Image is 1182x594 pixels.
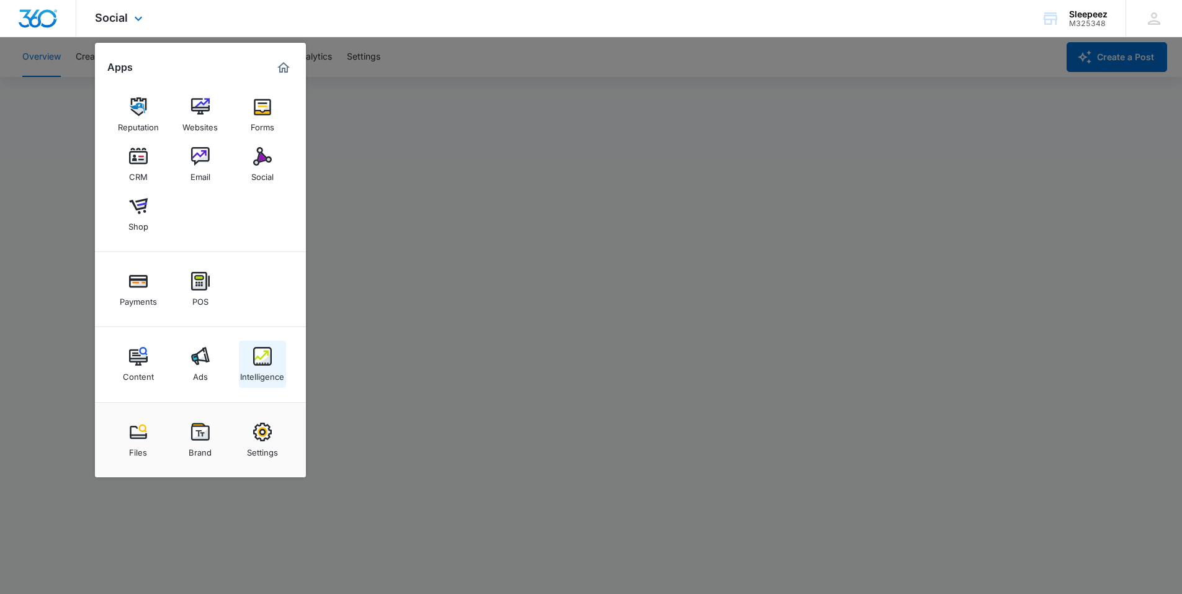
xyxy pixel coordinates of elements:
a: Shop [115,191,162,238]
h2: Apps [107,61,133,73]
a: Content [115,341,162,388]
div: POS [192,290,208,307]
div: Email [190,166,210,182]
a: Websites [177,91,224,138]
div: Content [123,366,154,382]
div: Brand [189,441,212,457]
div: Shop [128,215,148,232]
div: Websites [182,116,218,132]
div: Payments [120,290,157,307]
div: account id [1069,19,1108,28]
a: Payments [115,266,162,313]
a: Ads [177,341,224,388]
span: Social [95,11,128,24]
a: Settings [239,416,286,464]
div: Intelligence [240,366,284,382]
div: account name [1069,9,1108,19]
div: CRM [129,166,148,182]
div: Settings [247,441,278,457]
div: Social [251,166,274,182]
a: Reputation [115,91,162,138]
a: POS [177,266,224,313]
div: Files [129,441,147,457]
a: CRM [115,141,162,188]
a: Email [177,141,224,188]
a: Intelligence [239,341,286,388]
a: Files [115,416,162,464]
a: Forms [239,91,286,138]
div: Forms [251,116,274,132]
div: Reputation [118,116,159,132]
a: Brand [177,416,224,464]
a: Marketing 360® Dashboard [274,58,293,78]
a: Social [239,141,286,188]
div: Ads [193,366,208,382]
